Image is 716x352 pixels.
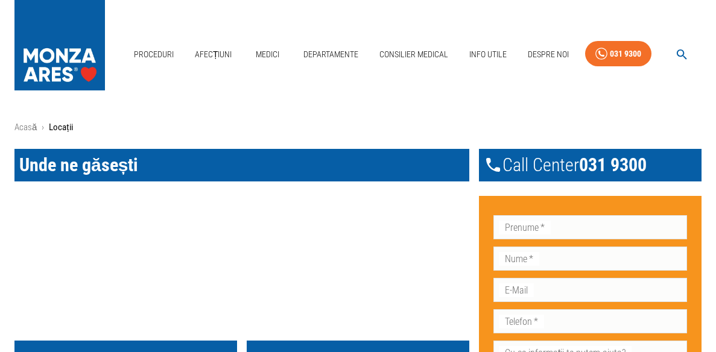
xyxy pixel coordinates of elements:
[299,42,363,67] a: Departamente
[579,154,647,177] span: 031 9300
[42,121,44,134] li: ›
[523,42,574,67] a: Despre Noi
[129,42,179,67] a: Proceduri
[14,196,237,341] img: MONZA ARES Bucuresti
[49,121,72,134] p: Locații
[249,42,287,67] a: Medici
[375,42,453,67] a: Consilier Medical
[14,121,702,134] nav: breadcrumb
[610,46,641,61] div: 031 9300
[464,42,512,67] a: Info Utile
[19,154,138,175] span: Unde ne găsești
[190,42,237,67] a: Afecțiuni
[14,122,37,133] a: Acasă
[479,149,702,181] div: Call Center
[247,196,469,341] img: MONZA ARES Constanta
[585,41,651,67] a: 031 9300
